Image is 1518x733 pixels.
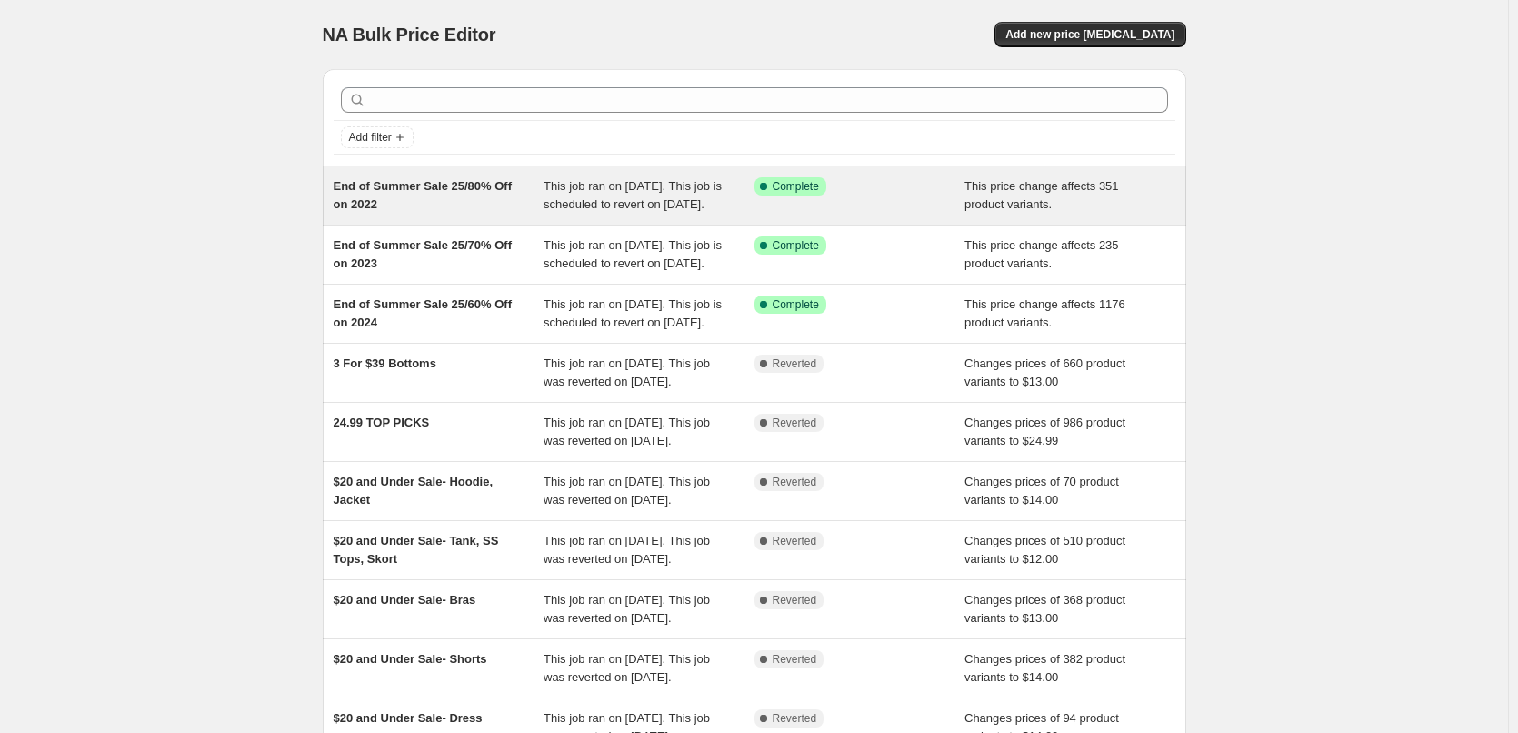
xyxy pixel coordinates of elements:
span: This job ran on [DATE]. This job is scheduled to revert on [DATE]. [544,297,722,329]
span: Complete [773,238,819,253]
span: Reverted [773,652,817,667]
span: $20 and Under Sale- Dress [334,711,483,725]
span: Reverted [773,593,817,607]
span: This job ran on [DATE]. This job was reverted on [DATE]. [544,534,710,566]
span: End of Summer Sale 25/60% Off on 2024 [334,297,513,329]
span: This job ran on [DATE]. This job was reverted on [DATE]. [544,416,710,447]
span: This price change affects 235 product variants. [964,238,1119,270]
span: This job ran on [DATE]. This job was reverted on [DATE]. [544,356,710,388]
span: Changes prices of 70 product variants to $14.00 [964,475,1119,507]
span: 3 For $39 Bottoms [334,356,436,370]
span: Reverted [773,711,817,726]
span: $20 and Under Sale- Shorts [334,652,487,666]
button: Add new price [MEDICAL_DATA] [994,22,1185,47]
span: This job ran on [DATE]. This job is scheduled to revert on [DATE]. [544,179,722,211]
span: Add new price [MEDICAL_DATA] [1005,27,1174,42]
span: Complete [773,179,819,194]
span: Changes prices of 510 product variants to $12.00 [964,534,1125,566]
span: Changes prices of 382 product variants to $14.00 [964,652,1125,684]
span: This job ran on [DATE]. This job was reverted on [DATE]. [544,475,710,507]
button: Add filter [341,126,414,148]
span: This price change affects 1176 product variants. [964,297,1125,329]
span: This price change affects 351 product variants. [964,179,1119,211]
span: Reverted [773,416,817,430]
span: Add filter [349,130,392,145]
span: Reverted [773,356,817,371]
span: This job ran on [DATE]. This job is scheduled to revert on [DATE]. [544,238,722,270]
span: This job ran on [DATE]. This job was reverted on [DATE]. [544,652,710,684]
span: Reverted [773,534,817,548]
span: $20 and Under Sale- Hoodie, Jacket [334,475,494,507]
span: Changes prices of 660 product variants to $13.00 [964,356,1125,388]
span: Changes prices of 368 product variants to $13.00 [964,593,1125,625]
span: Changes prices of 986 product variants to $24.99 [964,416,1125,447]
span: $20 and Under Sale- Tank, SS Tops, Skort [334,534,499,566]
span: This job ran on [DATE]. This job was reverted on [DATE]. [544,593,710,625]
span: End of Summer Sale 25/70% Off on 2023 [334,238,513,270]
span: NA Bulk Price Editor [323,25,496,45]
span: Reverted [773,475,817,489]
span: 24.99 TOP PICKS [334,416,430,429]
span: $20 and Under Sale- Bras [334,593,476,607]
span: Complete [773,297,819,312]
span: End of Summer Sale 25/80% Off on 2022 [334,179,513,211]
